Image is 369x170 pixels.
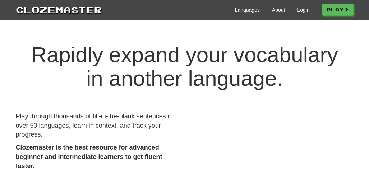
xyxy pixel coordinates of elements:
a: About [272,6,285,14]
strong: Clozemaster is the best resource for advanced beginner and intermediate learners to get fluent fa... [16,144,162,169]
a: Clozemaster [16,3,102,16]
a: Languages [235,6,260,14]
a: Login [297,6,309,14]
a: Play [322,4,354,16]
p: Play through thousands of fill-in-the-blank sentences in over 50 languages, learn in context, and... [16,112,179,140]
